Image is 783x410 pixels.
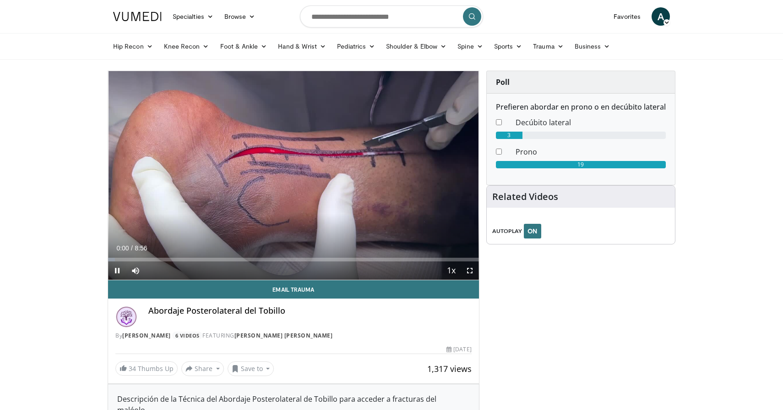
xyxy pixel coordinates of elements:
a: Trauma [527,37,569,55]
div: 3 [496,132,523,139]
a: 6 Videos [172,332,202,339]
button: Mute [126,261,145,280]
a: 34 Thumbs Up [115,361,178,376]
span: AUTOPLAY [492,227,522,235]
a: Sports [489,37,528,55]
div: [DATE] [446,345,471,354]
div: Progress Bar [108,258,479,261]
a: Specialties [167,7,219,26]
span: / [131,244,133,252]
a: [PERSON_NAME] [122,332,171,339]
a: Hand & Wrist [272,37,332,55]
input: Search topics, interventions [300,6,483,28]
span: 1,317 views [427,363,472,374]
a: Business [569,37,616,55]
a: A [652,7,670,26]
button: Fullscreen [461,261,479,280]
span: 0:00 [116,244,129,252]
dd: Decúbito lateral [509,117,673,128]
div: 19 [496,161,666,168]
a: Hip Recon [108,37,158,55]
button: Save to [228,361,274,376]
a: Shoulder & Elbow [381,37,452,55]
button: Share [181,361,224,376]
div: By FEATURING [115,332,472,340]
a: Browse [219,7,261,26]
h6: Prefieren abordar en prono o en decúbito lateral [496,103,666,111]
img: Avatar [115,306,137,328]
a: Email Trauma [108,280,479,299]
button: Playback Rate [442,261,461,280]
video-js: Video Player [108,71,479,280]
h4: Abordaje Posterolateral del Tobillo [148,306,472,316]
span: 34 [129,364,136,373]
dd: Prono [509,146,673,157]
a: Knee Recon [158,37,215,55]
h4: Related Videos [492,191,558,202]
img: VuMedi Logo [113,12,162,21]
a: [PERSON_NAME] [PERSON_NAME] [234,332,333,339]
button: Pause [108,261,126,280]
strong: Poll [496,77,510,87]
a: Foot & Ankle [215,37,273,55]
span: 8:56 [135,244,147,252]
button: ON [524,224,541,238]
a: Spine [452,37,488,55]
a: Favorites [608,7,646,26]
a: Pediatrics [332,37,381,55]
